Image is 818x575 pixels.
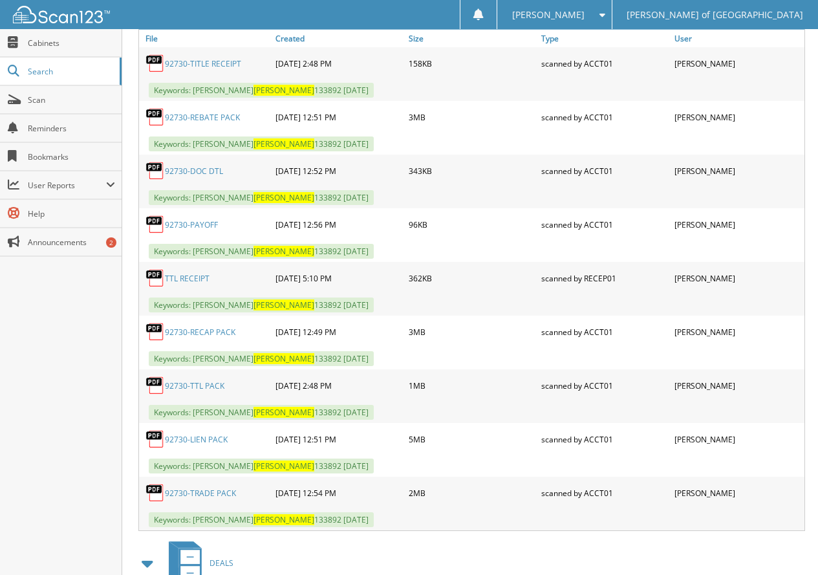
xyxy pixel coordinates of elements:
[538,373,671,398] div: scanned by ACCT01
[272,212,405,237] div: [DATE] 12:56 PM
[149,459,374,473] span: Keywords: [PERSON_NAME] 133892 [DATE]
[106,237,116,248] div: 2
[149,83,374,98] span: Keywords: [PERSON_NAME] 133892 [DATE]
[405,480,539,506] div: 2MB
[405,212,539,237] div: 96KB
[149,512,374,527] span: Keywords: [PERSON_NAME] 133892 [DATE]
[145,107,165,127] img: PDF.png
[671,104,804,130] div: [PERSON_NAME]
[149,298,374,312] span: Keywords: [PERSON_NAME] 133892 [DATE]
[253,192,314,203] span: [PERSON_NAME]
[165,380,224,391] a: 92730-TTL PACK
[28,123,115,134] span: Reminders
[538,158,671,184] div: scanned by ACCT01
[253,299,314,310] span: [PERSON_NAME]
[272,50,405,76] div: [DATE] 2:48 PM
[272,158,405,184] div: [DATE] 12:52 PM
[538,50,671,76] div: scanned by ACCT01
[28,208,115,219] span: Help
[405,373,539,398] div: 1MB
[253,461,314,472] span: [PERSON_NAME]
[671,212,804,237] div: [PERSON_NAME]
[165,434,228,445] a: 92730-LIEN PACK
[28,151,115,162] span: Bookmarks
[272,426,405,452] div: [DATE] 12:51 PM
[28,237,115,248] span: Announcements
[165,488,236,499] a: 92730-TRADE PACK
[627,11,803,19] span: [PERSON_NAME] of [GEOGRAPHIC_DATA]
[28,180,106,191] span: User Reports
[253,138,314,149] span: [PERSON_NAME]
[145,376,165,395] img: PDF.png
[671,50,804,76] div: [PERSON_NAME]
[538,265,671,291] div: scanned by RECEP01
[405,319,539,345] div: 3MB
[671,373,804,398] div: [PERSON_NAME]
[28,38,115,49] span: Cabinets
[145,268,165,288] img: PDF.png
[671,30,804,47] a: User
[272,30,405,47] a: Created
[671,426,804,452] div: [PERSON_NAME]
[149,405,374,420] span: Keywords: [PERSON_NAME] 133892 [DATE]
[253,85,314,96] span: [PERSON_NAME]
[405,158,539,184] div: 343KB
[165,273,210,284] a: TTL RECEIPT
[165,219,218,230] a: 92730-PAYOFF
[753,513,818,575] iframe: Chat Widget
[149,136,374,151] span: Keywords: [PERSON_NAME] 133892 [DATE]
[253,353,314,364] span: [PERSON_NAME]
[165,58,241,69] a: 92730-TITLE RECEIPT
[145,161,165,180] img: PDF.png
[671,158,804,184] div: [PERSON_NAME]
[145,215,165,234] img: PDF.png
[145,429,165,449] img: PDF.png
[538,212,671,237] div: scanned by ACCT01
[149,190,374,205] span: Keywords: [PERSON_NAME] 133892 [DATE]
[405,104,539,130] div: 3MB
[165,112,240,123] a: 92730-REBATE PACK
[145,483,165,503] img: PDF.png
[149,244,374,259] span: Keywords: [PERSON_NAME] 133892 [DATE]
[28,66,113,77] span: Search
[538,426,671,452] div: scanned by ACCT01
[272,319,405,345] div: [DATE] 12:49 PM
[512,11,585,19] span: [PERSON_NAME]
[405,30,539,47] a: Size
[538,30,671,47] a: Type
[28,94,115,105] span: Scan
[149,351,374,366] span: Keywords: [PERSON_NAME] 133892 [DATE]
[405,50,539,76] div: 158KB
[210,558,233,569] span: DEALS
[405,426,539,452] div: 5MB
[671,265,804,291] div: [PERSON_NAME]
[272,373,405,398] div: [DATE] 2:48 PM
[165,166,223,177] a: 92730-DOC DTL
[139,30,272,47] a: File
[538,319,671,345] div: scanned by ACCT01
[13,6,110,23] img: scan123-logo-white.svg
[405,265,539,291] div: 362KB
[253,514,314,525] span: [PERSON_NAME]
[165,327,235,338] a: 92730-RECAP PACK
[145,322,165,342] img: PDF.png
[253,407,314,418] span: [PERSON_NAME]
[272,265,405,291] div: [DATE] 5:10 PM
[272,480,405,506] div: [DATE] 12:54 PM
[145,54,165,73] img: PDF.png
[671,480,804,506] div: [PERSON_NAME]
[538,480,671,506] div: scanned by ACCT01
[538,104,671,130] div: scanned by ACCT01
[253,246,314,257] span: [PERSON_NAME]
[671,319,804,345] div: [PERSON_NAME]
[272,104,405,130] div: [DATE] 12:51 PM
